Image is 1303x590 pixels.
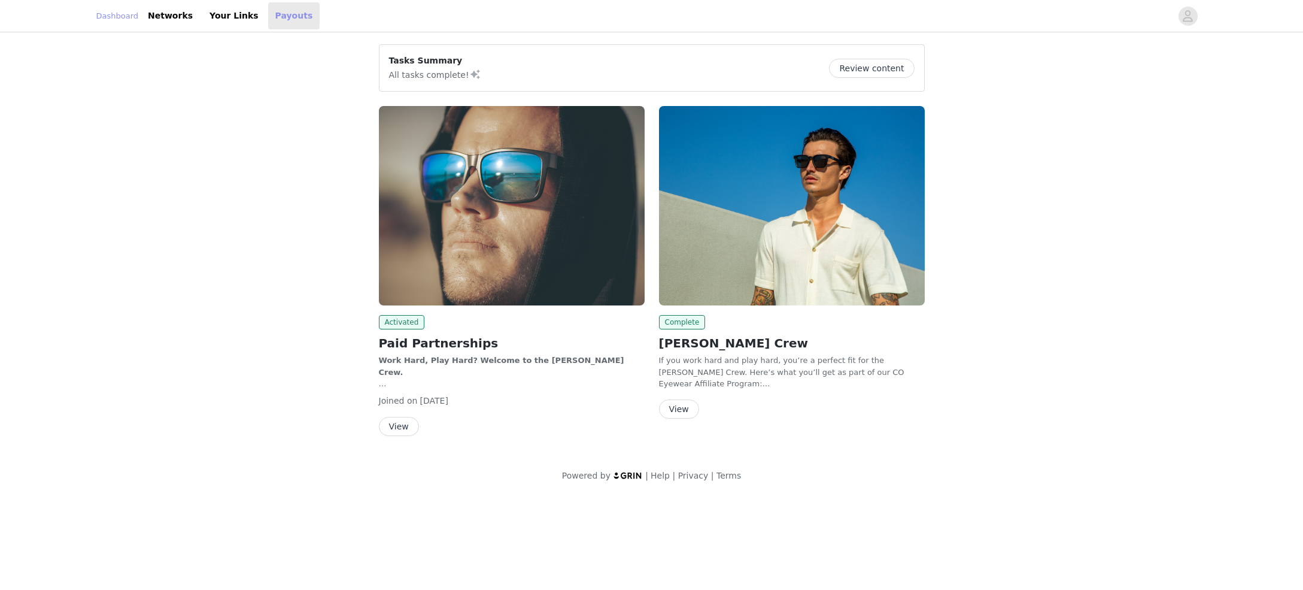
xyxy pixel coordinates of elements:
span: | [645,471,648,480]
span: | [672,471,675,480]
a: Help [651,471,670,480]
a: Payouts [268,2,320,29]
button: Review content [829,59,914,78]
p: Tasks Summary [389,55,481,67]
a: View [379,422,419,431]
span: Powered by [562,471,611,480]
div: avatar [1182,7,1193,26]
span: Joined on [379,396,418,406]
strong: Work Hard, Play Hard? Welcome to the [PERSON_NAME] Crew. [379,356,624,377]
img: CO Eyewear [379,106,645,305]
a: Dashboard [96,10,139,22]
h2: [PERSON_NAME] Crew [659,334,925,352]
p: All tasks complete! [389,67,481,81]
h2: Paid Partnerships [379,334,645,352]
button: View [379,417,419,436]
a: Your Links [202,2,266,29]
a: Privacy [678,471,709,480]
span: [DATE] [420,396,448,406]
button: View [659,400,699,419]
span: | [711,471,714,480]
img: logo [613,471,643,479]
a: Networks [141,2,200,29]
a: Terms [716,471,741,480]
span: Complete [659,315,706,329]
a: View [659,405,699,414]
img: CO Eyewear [659,106,925,305]
span: Activated [379,315,425,329]
p: If you work hard and play hard, you’re a perfect fit for the [PERSON_NAME] Crew. Here’s what you’... [659,355,925,390]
